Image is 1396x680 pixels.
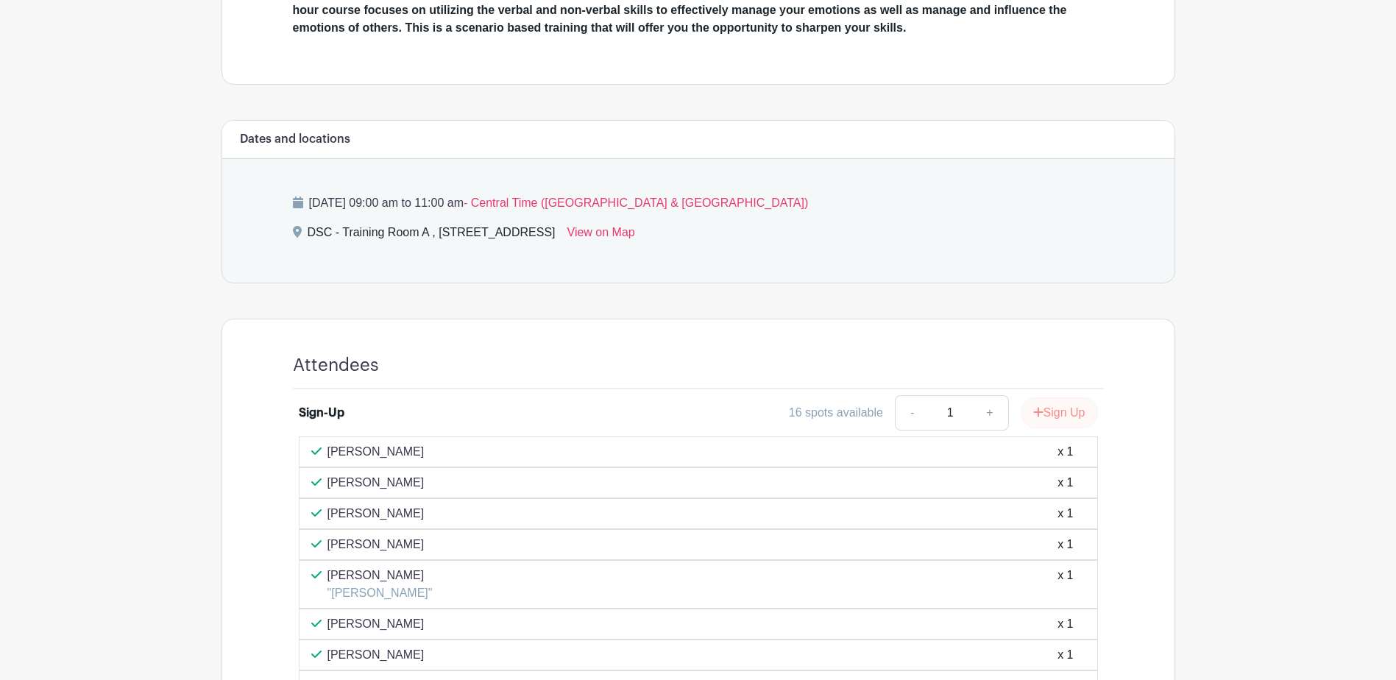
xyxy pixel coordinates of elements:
[240,132,350,146] h6: Dates and locations
[293,194,1104,212] p: [DATE] 09:00 am to 11:00 am
[327,567,433,584] p: [PERSON_NAME]
[327,443,425,461] p: [PERSON_NAME]
[327,536,425,553] p: [PERSON_NAME]
[327,615,425,633] p: [PERSON_NAME]
[1057,505,1073,523] div: x 1
[789,404,883,422] div: 16 spots available
[1057,646,1073,664] div: x 1
[895,395,929,431] a: -
[1057,474,1073,492] div: x 1
[327,646,425,664] p: [PERSON_NAME]
[464,196,808,209] span: - Central Time ([GEOGRAPHIC_DATA] & [GEOGRAPHIC_DATA])
[1057,443,1073,461] div: x 1
[1057,536,1073,553] div: x 1
[308,224,556,247] div: DSC - Training Room A , [STREET_ADDRESS]
[293,355,379,376] h4: Attendees
[299,404,344,422] div: Sign-Up
[567,224,635,247] a: View on Map
[1057,567,1073,602] div: x 1
[327,584,433,602] p: "[PERSON_NAME]"
[1021,397,1098,428] button: Sign Up
[971,395,1008,431] a: +
[327,505,425,523] p: [PERSON_NAME]
[327,474,425,492] p: [PERSON_NAME]
[1057,615,1073,633] div: x 1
